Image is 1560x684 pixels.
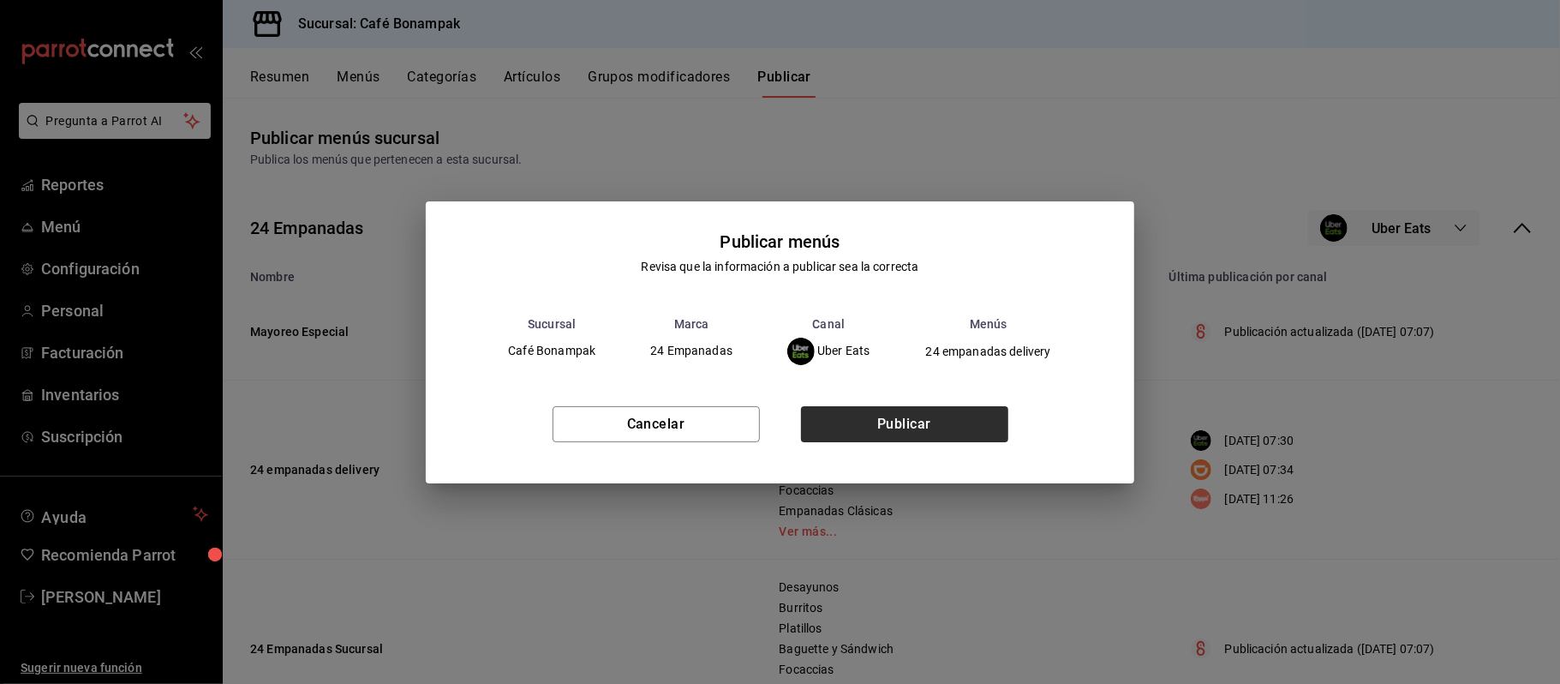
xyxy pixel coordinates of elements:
th: Menús [898,317,1079,331]
th: Canal [760,317,898,331]
span: 24 empanadas delivery [926,345,1051,357]
td: Café Bonampak [481,331,623,372]
th: Marca [623,317,760,331]
button: Cancelar [553,406,760,442]
div: Publicar menús [720,229,840,255]
th: Sucursal [481,317,623,331]
button: Publicar [801,406,1008,442]
td: 24 Empanadas [623,331,760,372]
div: Uber Eats [787,338,870,365]
div: Revisa que la información a publicar sea la correcta [642,258,919,276]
